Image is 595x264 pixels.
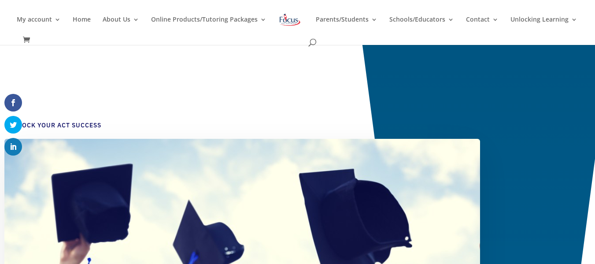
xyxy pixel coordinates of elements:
[17,16,61,37] a: My account
[316,16,377,37] a: Parents/Students
[466,16,499,37] a: Contact
[151,16,266,37] a: Online Products/Tutoring Packages
[278,12,301,28] img: Focus on Learning
[9,121,467,134] h4: Unlock Your ACT Success
[510,16,577,37] a: Unlocking Learning
[103,16,139,37] a: About Us
[389,16,454,37] a: Schools/Educators
[73,16,91,37] a: Home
